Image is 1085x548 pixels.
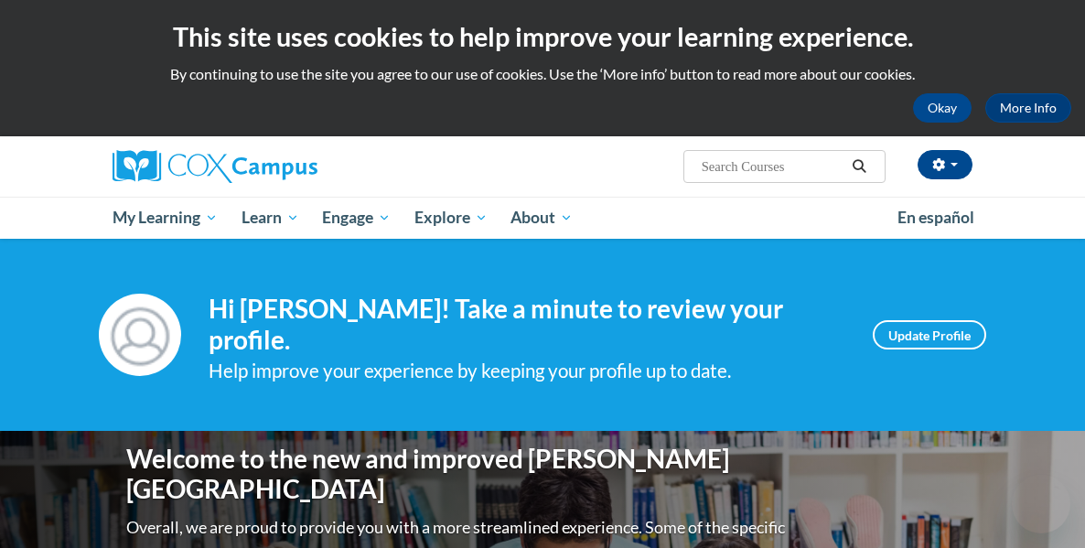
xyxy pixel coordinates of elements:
span: En español [897,208,974,227]
a: Engage [310,197,403,239]
span: My Learning [113,207,218,229]
h4: Hi [PERSON_NAME]! Take a minute to review your profile. [209,294,845,355]
span: About [510,207,573,229]
p: By continuing to use the site you agree to our use of cookies. Use the ‘More info’ button to read... [14,64,1071,84]
button: Okay [913,93,972,123]
a: My Learning [101,197,230,239]
a: Cox Campus [113,150,381,183]
button: Search [846,156,874,177]
img: Profile Image [99,294,181,376]
a: Update Profile [873,320,986,349]
a: About [500,197,585,239]
a: More Info [985,93,1071,123]
iframe: Button to launch messaging window [1012,475,1070,533]
i:  [852,160,868,174]
div: Main menu [99,197,986,239]
h1: Welcome to the new and improved [PERSON_NAME][GEOGRAPHIC_DATA] [126,444,790,505]
a: En español [886,199,986,237]
a: Learn [230,197,311,239]
a: Explore [403,197,500,239]
span: Explore [414,207,488,229]
div: Help improve your experience by keeping your profile up to date. [209,356,845,386]
span: Engage [322,207,391,229]
h2: This site uses cookies to help improve your learning experience. [14,18,1071,55]
span: Learn [242,207,299,229]
button: Account Settings [918,150,972,179]
input: Search Courses [700,156,846,177]
img: Cox Campus [113,150,317,183]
